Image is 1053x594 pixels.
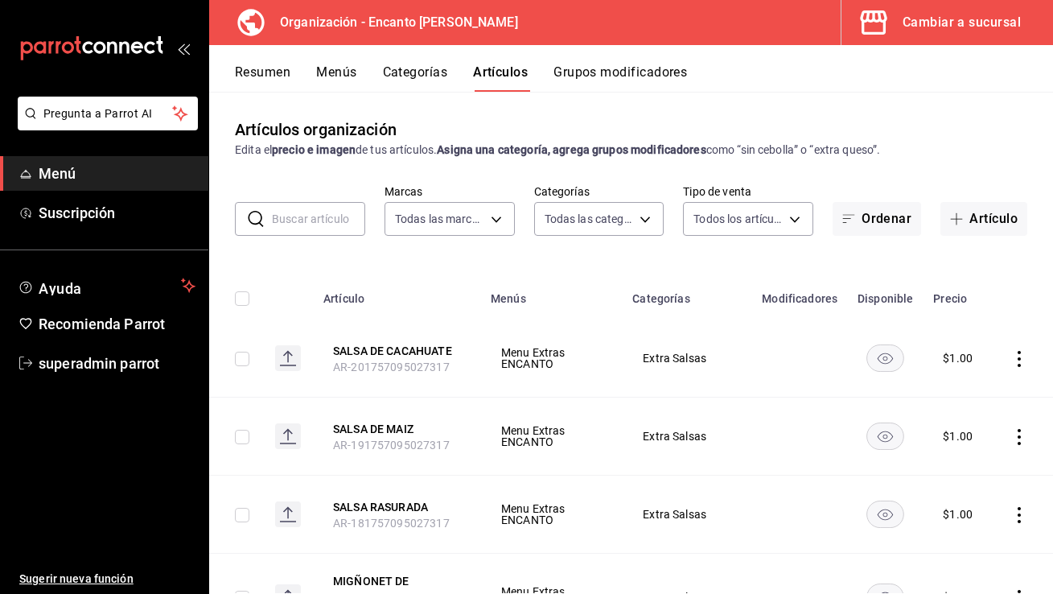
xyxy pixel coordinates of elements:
strong: precio e imagen [272,143,356,156]
button: Pregunta a Parrot AI [18,97,198,130]
span: Menú [39,163,195,184]
button: Ordenar [833,202,921,236]
div: Artículos organización [235,118,397,142]
button: open_drawer_menu [177,42,190,55]
div: navigation tabs [235,64,1053,92]
span: Extra Salsas [643,509,732,520]
button: edit-product-location [333,421,462,437]
span: Menu Extras ENCANTO [501,425,603,448]
span: Sugerir nueva función [19,571,195,588]
th: Precio [923,268,992,320]
span: Todas las marcas, Sin marca [395,211,485,227]
button: Resumen [235,64,290,92]
div: $ 1.00 [943,506,973,522]
div: Edita el de tus artículos. como “sin cebolla” o “extra queso”. [235,142,1027,159]
button: Artículos [473,64,528,92]
span: AR-201757095027317 [333,361,450,373]
button: edit-product-location [333,343,462,359]
button: availability-product [866,423,904,450]
span: Extra Salsas [643,353,732,364]
th: Menús [481,268,623,320]
span: superadmin parrot [39,353,195,374]
th: Artículo [314,268,481,320]
span: AR-181757095027317 [333,517,450,530]
input: Buscar artículo [272,203,365,235]
span: Suscripción [39,202,195,224]
button: availability-product [866,501,904,528]
span: Extra Salsas [643,431,732,442]
th: Modificadores [752,268,847,320]
label: Categorías [534,186,664,197]
span: Menu Extras ENCANTO [501,347,603,369]
button: Categorías [383,64,448,92]
button: availability-product [866,344,904,372]
span: Ayuda [39,276,175,295]
button: actions [1011,429,1027,445]
span: Recomienda Parrot [39,313,195,335]
button: Artículo [940,202,1027,236]
button: actions [1011,507,1027,523]
span: AR-191757095027317 [333,439,450,452]
div: Cambiar a sucursal [903,11,1021,34]
div: $ 1.00 [943,350,973,366]
a: Pregunta a Parrot AI [11,117,198,134]
th: Categorías [623,268,752,320]
h3: Organización - Encanto [PERSON_NAME] [267,13,518,32]
button: actions [1011,351,1027,367]
span: Menu Extras ENCANTO [501,503,603,526]
label: Marcas [385,186,515,197]
span: Pregunta a Parrot AI [43,105,173,122]
label: Tipo de venta [683,186,813,197]
strong: Asigna una categoría, agrega grupos modificadores [437,143,705,156]
th: Disponible [847,268,923,320]
button: Menús [316,64,356,92]
button: edit-product-location [333,499,462,515]
button: Grupos modificadores [553,64,687,92]
span: Todos los artículos [693,211,784,227]
div: $ 1.00 [943,428,973,444]
span: Todas las categorías, Sin categoría [545,211,635,227]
